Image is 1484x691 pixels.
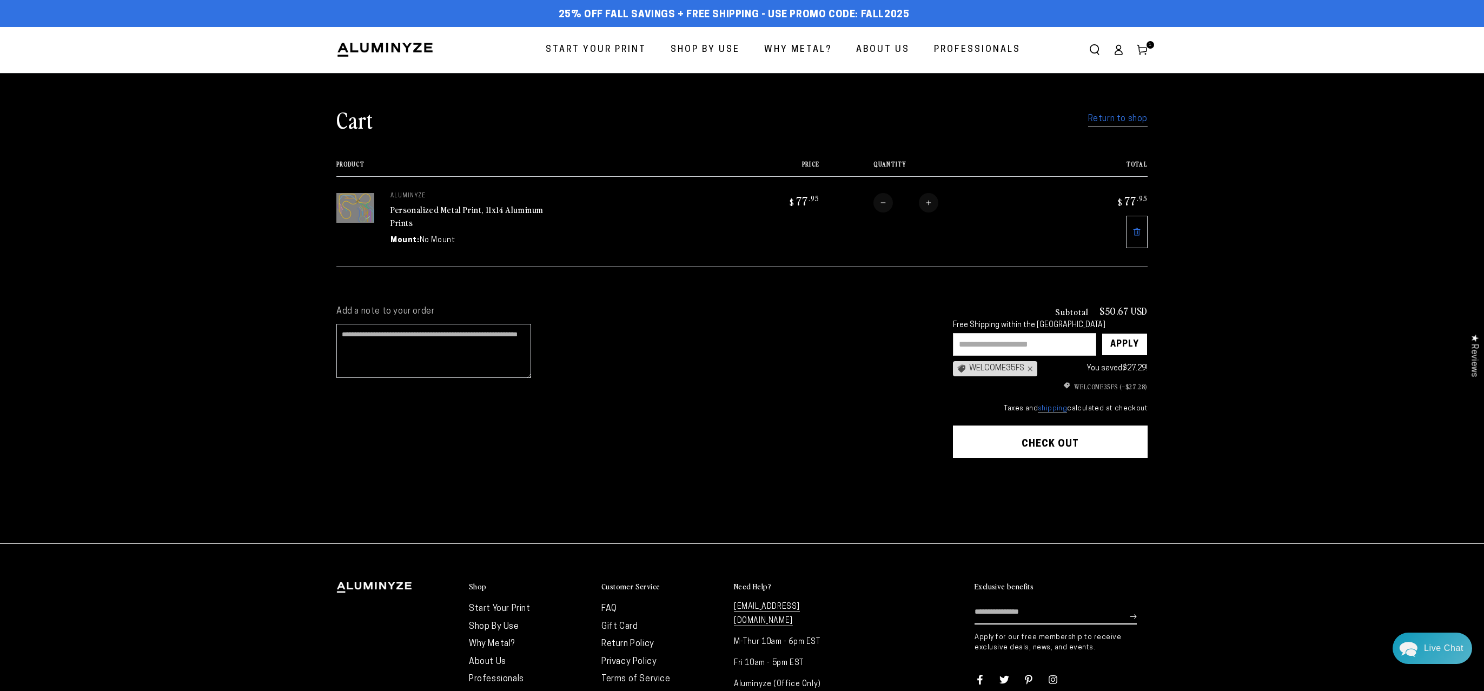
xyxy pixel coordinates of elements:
[1088,111,1148,127] a: Return to shop
[538,36,654,64] a: Start Your Print
[1122,364,1146,373] span: $27.29
[390,235,420,246] dt: Mount:
[1463,325,1484,386] div: Click to open Judge.me floating reviews tab
[734,603,800,626] a: [EMAIL_ADDRESS][DOMAIN_NAME]
[336,105,373,134] h1: Cart
[926,36,1029,64] a: Professionals
[1118,197,1123,208] span: $
[601,582,723,592] summary: Customer Service
[336,161,726,176] th: Product
[953,361,1037,376] div: WELCOME35FS
[848,36,918,64] a: About Us
[734,656,856,670] p: Fri 10am - 5pm EST
[788,193,819,208] bdi: 77
[601,582,660,592] h2: Customer Service
[1038,405,1067,413] a: shipping
[734,635,856,649] p: M-Thur 10am - 6pm EST
[1116,193,1148,208] bdi: 77
[601,675,671,683] a: Terms of Service
[790,197,794,208] span: $
[953,382,1148,391] li: WELCOME35FS (–$27.28)
[336,193,374,223] img: 11"x14" Rectangle White Glossy Aluminyzed Photo
[420,235,455,246] dd: No Mount
[559,9,910,21] span: 25% off FALL Savings + Free Shipping - Use Promo Code: FALL2025
[469,604,531,613] a: Start Your Print
[469,622,519,631] a: Shop By Use
[1083,38,1107,62] summary: Search our site
[1054,161,1148,176] th: Total
[975,633,1148,652] p: Apply for our free membership to receive exclusive deals, news, and events.
[1424,633,1463,664] div: Contact Us Directly
[1043,362,1148,375] div: You saved !
[1024,364,1033,373] div: ×
[469,657,506,666] a: About Us
[601,604,617,613] a: FAQ
[601,640,654,648] a: Return Policy
[336,42,434,58] img: Aluminyze
[469,640,515,648] a: Why Metal?
[756,36,840,64] a: Why Metal?
[1055,307,1089,316] h3: Subtotal
[893,193,919,212] input: Quantity for Personalized Metal Print, 11x14 Aluminum Prints
[469,675,524,683] a: Professionals
[1099,306,1148,316] p: $50.67 USD
[1110,334,1139,355] div: Apply
[469,582,487,592] h2: Shop
[1149,41,1152,49] span: 1
[934,42,1021,58] span: Professionals
[601,657,657,666] a: Privacy Policy
[671,42,740,58] span: Shop By Use
[764,42,832,58] span: Why Metal?
[662,36,748,64] a: Shop By Use
[819,161,1054,176] th: Quantity
[975,582,1148,592] summary: Exclusive benefits
[469,582,591,592] summary: Shop
[390,193,553,200] p: aluminyze
[953,426,1148,458] button: Check out
[809,194,819,203] sup: .95
[546,42,646,58] span: Start Your Print
[601,622,638,631] a: Gift Card
[856,42,910,58] span: About Us
[953,321,1148,330] div: Free Shipping within the [GEOGRAPHIC_DATA]
[734,582,771,592] h2: Need Help?
[1137,194,1148,203] sup: .95
[1393,633,1472,664] div: Chat widget toggle
[1130,600,1137,633] button: Subscribe
[1126,216,1148,248] a: Remove 11"x14" Rectangle White Glossy Aluminyzed Photo
[953,479,1148,503] iframe: PayPal-paypal
[390,203,544,229] a: Personalized Metal Print, 11x14 Aluminum Prints
[734,582,856,592] summary: Need Help?
[953,403,1148,414] small: Taxes and calculated at checkout
[336,306,931,317] label: Add a note to your order
[975,582,1033,592] h2: Exclusive benefits
[953,382,1148,391] ul: Discount
[726,161,819,176] th: Price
